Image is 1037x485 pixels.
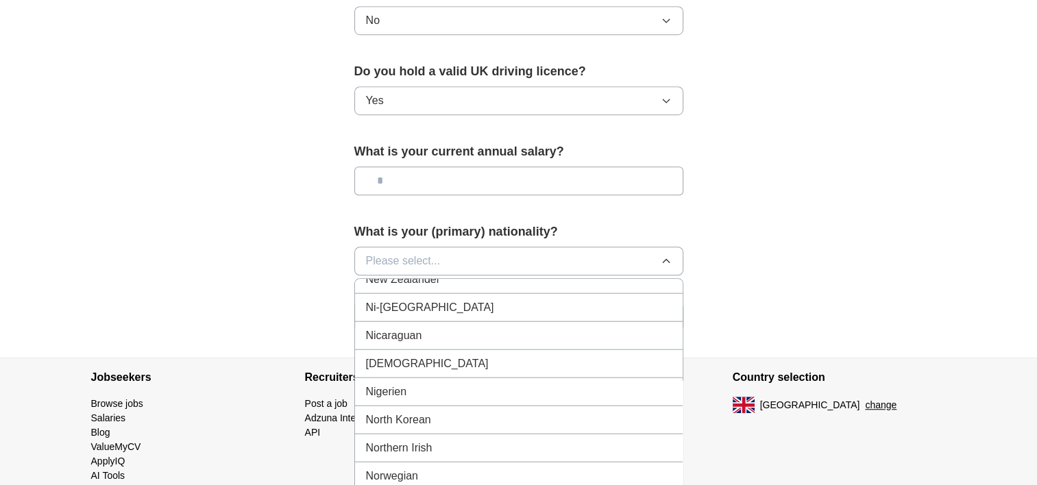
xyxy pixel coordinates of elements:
[91,398,143,409] a: Browse jobs
[354,142,683,161] label: What is your current annual salary?
[91,470,125,481] a: AI Tools
[354,6,683,35] button: No
[305,398,347,409] a: Post a job
[354,62,683,81] label: Do you hold a valid UK driving licence?
[91,456,125,467] a: ApplyIQ
[366,92,384,109] span: Yes
[366,439,432,456] span: Northern Irish
[760,398,860,412] span: [GEOGRAPHIC_DATA]
[354,86,683,115] button: Yes
[91,412,126,423] a: Salaries
[366,411,431,427] span: North Korean
[366,271,441,287] span: New Zealander
[366,299,494,315] span: Ni-[GEOGRAPHIC_DATA]
[366,253,441,269] span: Please select...
[91,427,110,438] a: Blog
[354,223,683,241] label: What is your (primary) nationality?
[733,358,947,397] h4: Country selection
[305,412,389,423] a: Adzuna Intelligence
[733,397,755,413] img: UK flag
[91,441,141,452] a: ValueMyCV
[865,398,896,412] button: change
[354,247,683,275] button: Please select...
[366,12,380,29] span: No
[366,383,407,399] span: Nigerien
[366,355,489,371] span: [DEMOGRAPHIC_DATA]
[305,427,321,438] a: API
[366,467,418,484] span: Norwegian
[366,327,422,343] span: Nicaraguan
